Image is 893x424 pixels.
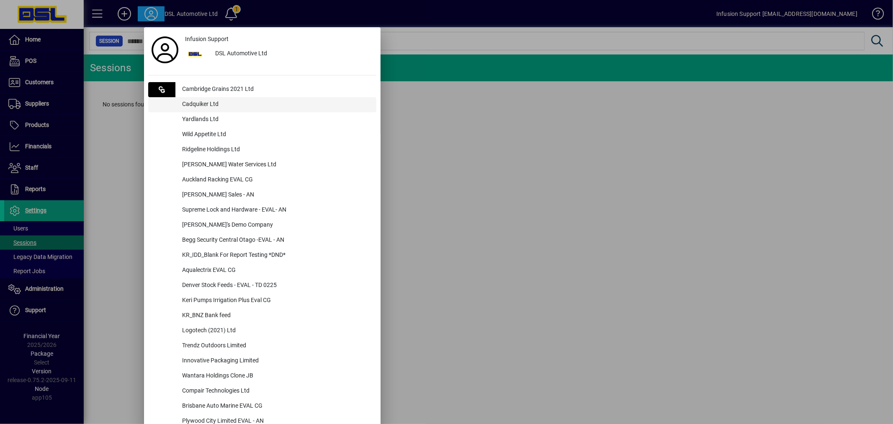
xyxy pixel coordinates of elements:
[148,369,376,384] button: Wantara Holdings Clone JB
[148,339,376,354] button: Trendz Outdoors Limited
[185,35,229,44] span: Infusion Support
[148,112,376,127] button: Yardlands Ltd
[148,42,182,57] a: Profile
[148,263,376,278] button: Aqualectrix EVAL CG
[175,173,376,188] div: Auckland Racking EVAL CG
[175,323,376,339] div: Logotech (2021) Ltd
[175,308,376,323] div: KR_BNZ Bank feed
[148,188,376,203] button: [PERSON_NAME] Sales - AN
[148,173,376,188] button: Auckland Racking EVAL CG
[175,278,376,293] div: Denver Stock Feeds - EVAL - TD 0225
[148,97,376,112] button: Cadquiker Ltd
[148,399,376,414] button: Brisbane Auto Marine EVAL CG
[148,293,376,308] button: Keri Pumps Irrigation Plus Eval CG
[175,369,376,384] div: Wantara Holdings Clone JB
[175,203,376,218] div: Supreme Lock and Hardware - EVAL- AN
[175,218,376,233] div: [PERSON_NAME]'s Demo Company
[182,31,376,47] a: Infusion Support
[148,82,376,97] button: Cambridge Grains 2021 Ltd
[175,188,376,203] div: [PERSON_NAME] Sales - AN
[175,248,376,263] div: KR_IDD_Blank For Report Testing *DND*
[148,354,376,369] button: Innovative Packaging Limited
[148,142,376,158] button: Ridgeline Holdings Ltd
[175,384,376,399] div: Compair Technologies Ltd
[175,399,376,414] div: Brisbane Auto Marine EVAL CG
[148,158,376,173] button: [PERSON_NAME] Water Services Ltd
[148,384,376,399] button: Compair Technologies Ltd
[148,248,376,263] button: KR_IDD_Blank For Report Testing *DND*
[182,47,376,62] button: DSL Automotive Ltd
[148,233,376,248] button: Begg Security Central Otago -EVAL - AN
[148,278,376,293] button: Denver Stock Feeds - EVAL - TD 0225
[175,263,376,278] div: Aqualectrix EVAL CG
[175,127,376,142] div: Wild Appetite Ltd
[148,323,376,339] button: Logotech (2021) Ltd
[175,142,376,158] div: Ridgeline Holdings Ltd
[175,112,376,127] div: Yardlands Ltd
[148,203,376,218] button: Supreme Lock and Hardware - EVAL- AN
[148,308,376,323] button: KR_BNZ Bank feed
[175,293,376,308] div: Keri Pumps Irrigation Plus Eval CG
[148,218,376,233] button: [PERSON_NAME]'s Demo Company
[175,233,376,248] div: Begg Security Central Otago -EVAL - AN
[175,97,376,112] div: Cadquiker Ltd
[208,47,376,62] div: DSL Automotive Ltd
[175,158,376,173] div: [PERSON_NAME] Water Services Ltd
[175,354,376,369] div: Innovative Packaging Limited
[148,127,376,142] button: Wild Appetite Ltd
[175,339,376,354] div: Trendz Outdoors Limited
[175,82,376,97] div: Cambridge Grains 2021 Ltd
